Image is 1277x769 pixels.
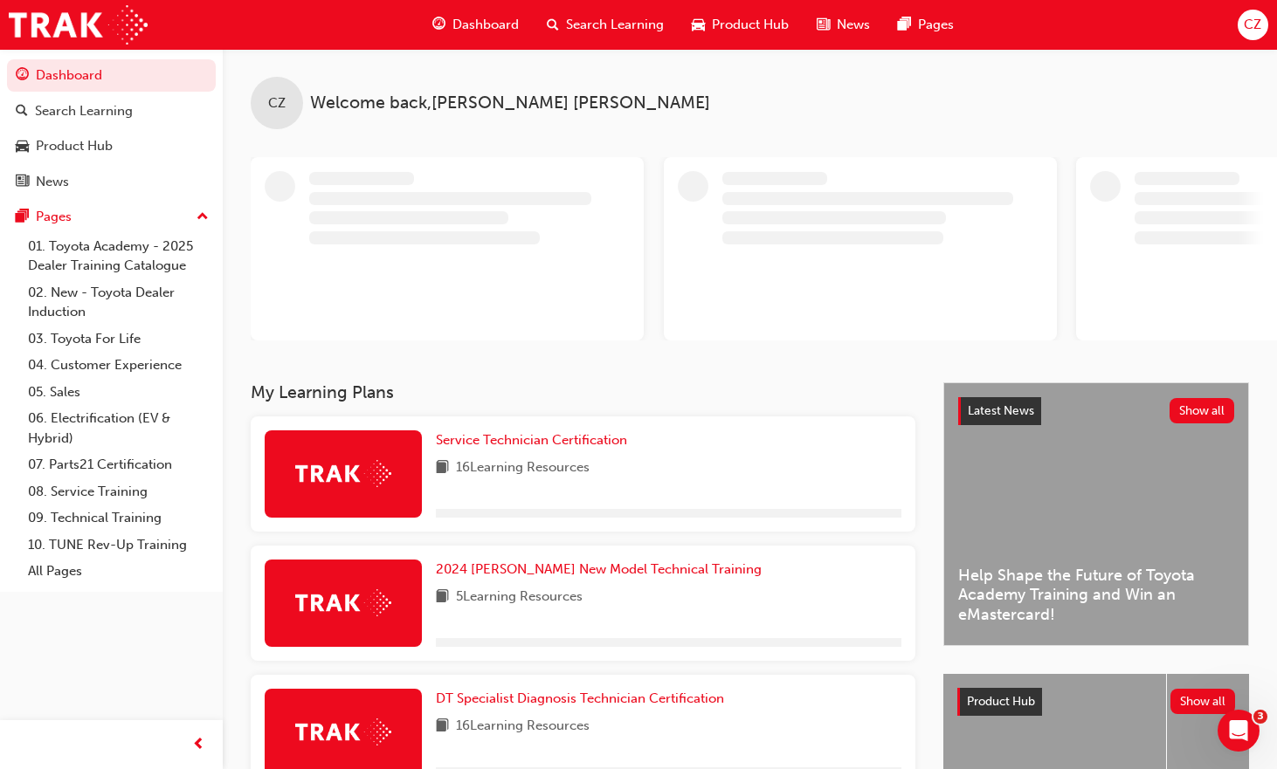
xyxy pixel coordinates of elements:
[1218,710,1260,752] iframe: Intercom live chat
[436,430,634,450] a: Service Technician Certification
[36,207,72,227] div: Pages
[456,716,590,738] span: 16 Learning Resources
[918,15,954,35] span: Pages
[268,93,286,113] span: CZ
[21,505,216,532] a: 09. Technical Training
[16,209,29,225] span: pages-icon
[436,432,627,448] span: Service Technician Certification
[967,694,1035,709] span: Product Hub
[1170,689,1236,714] button: Show all
[1244,15,1261,35] span: CZ
[566,15,664,35] span: Search Learning
[957,688,1235,716] a: Product HubShow all
[678,7,803,43] a: car-iconProduct Hub
[1170,398,1235,423] button: Show all
[533,7,678,43] a: search-iconSearch Learning
[7,130,216,162] a: Product Hub
[21,279,216,326] a: 02. New - Toyota Dealer Induction
[21,233,216,279] a: 01. Toyota Academy - 2025 Dealer Training Catalogue
[16,68,29,84] span: guage-icon
[712,15,789,35] span: Product Hub
[432,14,445,36] span: guage-icon
[436,560,769,580] a: 2024 [PERSON_NAME] New Model Technical Training
[21,405,216,451] a: 06. Electrification (EV & Hybrid)
[884,7,968,43] a: pages-iconPages
[35,101,133,121] div: Search Learning
[1253,710,1267,724] span: 3
[192,734,205,756] span: prev-icon
[21,352,216,379] a: 04. Customer Experience
[7,201,216,233] button: Pages
[817,14,830,36] span: news-icon
[36,172,69,192] div: News
[16,104,28,120] span: search-icon
[1238,10,1268,40] button: CZ
[7,166,216,198] a: News
[436,716,449,738] span: book-icon
[436,587,449,608] span: book-icon
[898,14,911,36] span: pages-icon
[958,397,1234,425] a: Latest NewsShow all
[436,561,762,577] span: 2024 [PERSON_NAME] New Model Technical Training
[21,532,216,559] a: 10. TUNE Rev-Up Training
[21,379,216,406] a: 05. Sales
[7,95,216,127] a: Search Learning
[7,56,216,201] button: DashboardSearch LearningProduct HubNews
[418,7,533,43] a: guage-iconDashboard
[36,136,113,156] div: Product Hub
[547,14,559,36] span: search-icon
[943,382,1249,646] a: Latest NewsShow allHelp Shape the Future of Toyota Academy Training and Win an eMastercard!
[295,460,391,487] img: Trak
[803,7,884,43] a: news-iconNews
[197,206,209,229] span: up-icon
[251,382,915,402] h3: My Learning Plans
[837,15,870,35] span: News
[436,690,724,706] span: DT Specialist Diagnosis Technician Certification
[456,587,583,608] span: 5 Learning Resources
[958,566,1234,625] span: Help Shape the Future of Toyota Academy Training and Win an eMastercard!
[310,93,710,113] span: Welcome back , [PERSON_NAME] [PERSON_NAME]
[9,5,148,45] img: Trak
[21,558,216,585] a: All Pages
[21,478,216,505] a: 08. Service Training
[436,689,731,709] a: DT Specialist Diagnosis Technician Certification
[295,589,391,616] img: Trak
[16,175,29,190] span: news-icon
[16,139,29,154] span: car-icon
[968,403,1034,418] span: Latest News
[21,451,216,478] a: 07. Parts21 Certification
[295,718,391,745] img: Trak
[452,15,519,35] span: Dashboard
[456,457,590,479] span: 16 Learning Resources
[436,457,449,479] span: book-icon
[692,14,705,36] span: car-icon
[21,326,216,353] a: 03. Toyota For Life
[7,59,216,92] a: Dashboard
